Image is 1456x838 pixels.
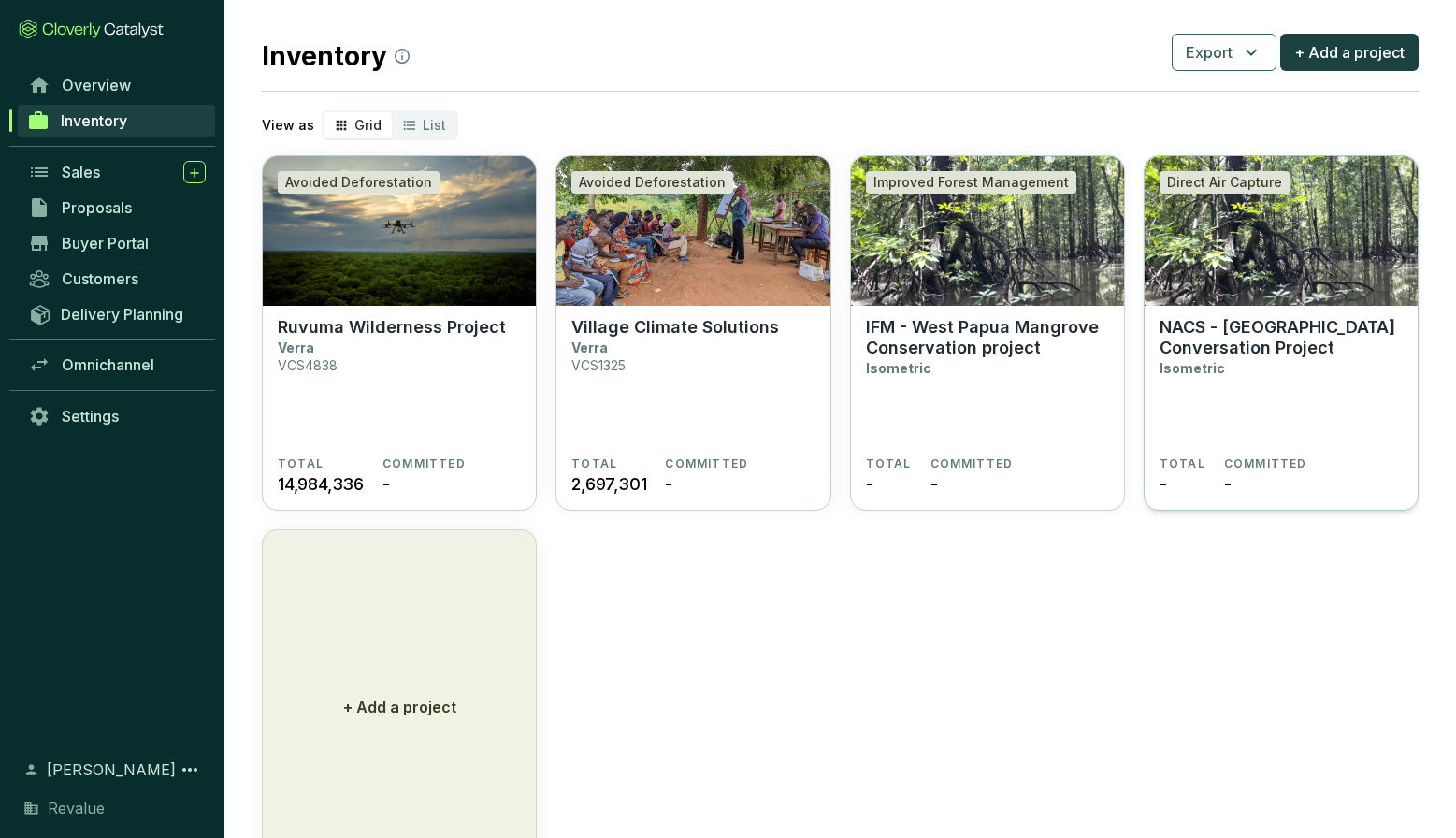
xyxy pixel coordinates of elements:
[423,117,446,133] span: List
[571,340,608,355] p: Verra
[19,400,215,432] a: Settings
[322,110,458,140] div: segmented control
[1186,41,1233,64] span: Export
[1224,471,1232,497] span: -
[382,471,390,497] span: -
[1144,155,1419,511] a: NACS - West Papua Mangrove Conversation ProjectDirect Air CaptureNACS - [GEOGRAPHIC_DATA] Convers...
[1160,171,1290,194] div: Direct Air Capture
[343,696,456,718] p: + Add a project
[571,317,779,338] p: Village Climate Solutions
[1160,317,1403,358] p: NACS - [GEOGRAPHIC_DATA] Conversation Project
[19,227,215,259] a: Buyer Portal
[19,263,215,295] a: Customers
[262,116,314,135] p: View as
[61,111,127,130] span: Inventory
[62,234,149,253] span: Buyer Portal
[62,407,119,426] span: Settings
[262,36,410,76] h2: Inventory
[866,317,1109,358] p: IFM - West Papua Mangrove Conservation project
[1160,456,1205,471] span: TOTAL
[62,198,132,217] span: Proposals
[19,298,215,329] a: Delivery Planning
[61,305,183,324] span: Delivery Planning
[851,156,1124,306] img: IFM - West Papua Mangrove Conservation project
[19,156,215,188] a: Sales
[278,471,364,497] span: 14,984,336
[1294,41,1405,64] span: + Add a project
[62,76,131,94] span: Overview
[263,156,536,306] img: Ruvuma Wilderness Project
[18,105,215,137] a: Inventory
[571,471,646,497] span: 2,697,301
[382,456,466,471] span: COMMITTED
[62,163,100,181] span: Sales
[48,797,105,819] span: Revalue
[930,456,1014,471] span: COMMITTED
[866,360,931,376] p: Isometric
[571,357,626,373] p: VCS1325
[354,117,382,133] span: Grid
[278,317,506,338] p: Ruvuma Wilderness Project
[262,155,537,511] a: Ruvuma Wilderness ProjectAvoided DeforestationRuvuma Wilderness ProjectVerraVCS4838TOTAL14,984,33...
[1145,156,1418,306] img: NACS - West Papua Mangrove Conversation Project
[866,456,912,471] span: TOTAL
[571,456,617,471] span: TOTAL
[665,471,672,497] span: -
[866,471,873,497] span: -
[571,171,733,194] div: Avoided Deforestation
[62,355,154,374] span: Omnichannel
[278,456,324,471] span: TOTAL
[1160,360,1225,376] p: Isometric
[278,171,440,194] div: Avoided Deforestation
[850,155,1125,511] a: IFM - West Papua Mangrove Conservation projectImproved Forest ManagementIFM - West Papua Mangrove...
[930,471,938,497] span: -
[19,349,215,381] a: Omnichannel
[866,171,1076,194] div: Improved Forest Management
[556,156,829,306] img: Village Climate Solutions
[19,192,215,224] a: Proposals
[1172,34,1276,71] button: Export
[555,155,830,511] a: Village Climate SolutionsAvoided DeforestationVillage Climate SolutionsVerraVCS1325TOTAL2,697,301...
[62,269,138,288] span: Customers
[278,357,338,373] p: VCS4838
[278,340,314,355] p: Verra
[47,759,176,781] span: [PERSON_NAME]
[19,69,215,101] a: Overview
[1224,456,1307,471] span: COMMITTED
[1160,471,1167,497] span: -
[1280,34,1419,71] button: + Add a project
[665,456,748,471] span: COMMITTED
